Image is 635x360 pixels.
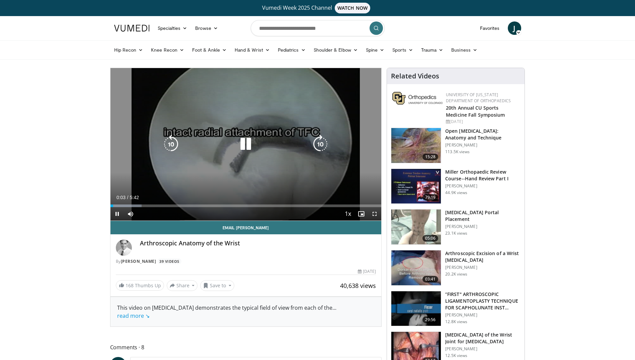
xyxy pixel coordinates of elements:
h3: Open [MEDICAL_DATA]: Anatomy and Technique [445,128,521,141]
a: Knee Recon [147,43,188,57]
img: VuMedi Logo [114,25,150,32]
h3: Miller Orthopaedic Review Course--Hand Review Part I [445,169,521,182]
div: This video on [MEDICAL_DATA] demonstrates the typical field of view from each of the [117,304,375,320]
p: 44.9K views [445,190,467,195]
a: Browse [191,21,222,35]
button: Pause [110,207,124,221]
p: 12.8K views [445,319,467,324]
span: 03:41 [422,276,439,283]
div: [DATE] [446,119,519,125]
a: 79:19 Miller Orthopaedic Review Course--Hand Review Part I [PERSON_NAME] 44.9K views [391,169,521,204]
a: [PERSON_NAME] [121,258,156,264]
a: Foot & Ankle [188,43,231,57]
p: 12.5K views [445,353,467,358]
a: Hip Recon [110,43,147,57]
a: Business [447,43,481,57]
a: 05:06 [MEDICAL_DATA] Portal Placement [PERSON_NAME] 23.1K views [391,209,521,245]
img: 9162_3.png.150x105_q85_crop-smart_upscale.jpg [391,250,441,285]
a: Specialties [154,21,191,35]
span: ... [117,304,336,319]
img: Avatar [116,240,132,256]
button: Fullscreen [368,207,381,221]
p: [PERSON_NAME] [445,224,521,229]
a: Pediatrics [274,43,310,57]
h4: Arthroscopic Anatomy of the Wrist [140,240,376,247]
a: read more ↘ [117,312,150,319]
a: Email [PERSON_NAME] [110,221,382,234]
a: Shoulder & Elbow [310,43,362,57]
a: 15:28 Open [MEDICAL_DATA]: Anatomy and Technique [PERSON_NAME] 113.5K views [391,128,521,163]
span: 40,638 views [340,282,376,290]
div: Progress Bar [110,204,382,207]
span: 168 [126,282,134,289]
img: Bindra_-_open_carpal_tunnel_2.png.150x105_q85_crop-smart_upscale.jpg [391,128,441,163]
span: Comments 8 [110,343,382,352]
span: 29:56 [422,316,439,323]
p: [PERSON_NAME] [445,265,521,270]
h4: Related Videos [391,72,439,80]
a: J [508,21,521,35]
img: miller_1.png.150x105_q85_crop-smart_upscale.jpg [391,169,441,204]
a: Hand & Wrist [231,43,274,57]
span: 05:06 [422,235,439,242]
a: Vumedi Week 2025 ChannelWATCH NOW [115,3,520,13]
button: Mute [124,207,137,221]
video-js: Video Player [110,68,382,221]
span: 0:03 [116,195,126,200]
a: University of [US_STATE] Department of Orthopaedics [446,92,511,104]
div: By [116,258,376,264]
h3: [MEDICAL_DATA] of the Wrist Joint for [MEDICAL_DATA] [445,332,521,345]
a: 03:41 Arthroscopic Excision of a Wrist [MEDICAL_DATA] [PERSON_NAME] 20.2K views [391,250,521,286]
a: Spine [362,43,388,57]
p: 23.1K views [445,231,467,236]
p: 20.2K views [445,272,467,277]
img: 675gDJEg-ZBXulSX5hMDoxOjB1O5lLKx_1.150x105_q85_crop-smart_upscale.jpg [391,291,441,326]
img: 355603a8-37da-49b6-856f-e00d7e9307d3.png.150x105_q85_autocrop_double_scale_upscale_version-0.2.png [392,92,443,105]
a: Sports [388,43,417,57]
span: 15:28 [422,154,439,160]
a: Trauma [417,43,448,57]
p: [PERSON_NAME] [445,142,521,148]
p: [PERSON_NAME] [445,183,521,189]
h3: “FIRST" ARTHROSCOPIC LIGAMENTOPLASTY TECHNIQUE FOR SCAPHOLUNATE INST… [445,291,521,311]
button: Share [167,280,198,291]
span: WATCH NOW [335,3,370,13]
a: 29:56 “FIRST" ARTHROSCOPIC LIGAMENTOPLASTY TECHNIQUE FOR SCAPHOLUNATE INST… [PERSON_NAME] 12.8K v... [391,291,521,326]
h3: Arthroscopic Excision of a Wrist [MEDICAL_DATA] [445,250,521,263]
h3: [MEDICAL_DATA] Portal Placement [445,209,521,223]
a: Favorites [476,21,504,35]
div: [DATE] [358,268,376,275]
button: Save to [200,280,234,291]
p: [PERSON_NAME] [445,346,521,352]
button: Enable picture-in-picture mode [354,207,368,221]
a: 20th Annual CU Sports Medicine Fall Symposium [446,105,505,118]
a: 168 Thumbs Up [116,280,164,291]
span: 79:19 [422,194,439,201]
span: 5:42 [130,195,139,200]
p: [PERSON_NAME] [445,312,521,318]
button: Playback Rate [341,207,354,221]
img: 1c0b2465-3245-4269-8a98-0e17c59c28a9.150x105_q85_crop-smart_upscale.jpg [391,209,441,244]
p: 113.5K views [445,149,470,155]
input: Search topics, interventions [251,20,385,36]
span: / [127,195,129,200]
a: 39 Videos [157,258,182,264]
